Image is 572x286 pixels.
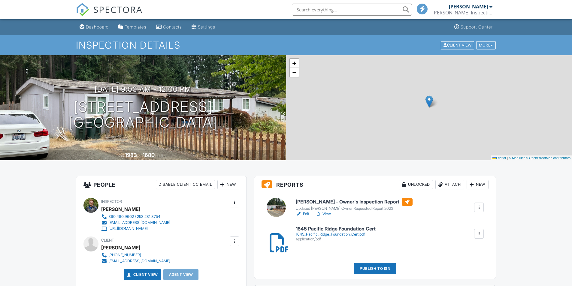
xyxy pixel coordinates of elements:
[163,24,182,29] div: Contacts
[452,22,495,33] a: Support Center
[76,176,247,193] h3: People
[101,226,170,232] a: [URL][DOMAIN_NAME]
[101,214,170,220] a: 360.480.9602 / 253.281.8754
[217,180,239,189] div: New
[76,8,143,21] a: SPECTORA
[93,3,143,16] span: SPECTORA
[296,206,413,211] div: Updated [PERSON_NAME] Owner Requested Report 2023
[156,180,215,189] div: Disable Client CC Email
[292,68,296,76] span: −
[296,226,376,232] h6: 1645 Pacific Ridge Foundation Cert
[290,59,299,68] a: Zoom in
[101,205,140,214] div: [PERSON_NAME]
[292,4,412,16] input: Search everything...
[101,238,114,242] span: Client
[254,176,496,193] h3: Reports
[108,226,148,231] div: [URL][DOMAIN_NAME]
[296,211,309,217] a: Edit
[68,99,217,131] h1: [STREET_ADDRESS] [GEOGRAPHIC_DATA]
[296,198,413,206] h6: [PERSON_NAME] - Owner's Inspection Report
[95,85,191,93] h3: [DATE] 9:00 am - 12:00 pm
[101,258,170,264] a: [EMAIL_ADDRESS][DOMAIN_NAME]
[156,153,164,158] span: sq. ft.
[292,59,296,67] span: +
[476,41,496,49] div: More
[296,232,376,237] div: 1645_Pacific_Ridge_Foundation_Cert.pdf
[101,220,170,226] a: [EMAIL_ADDRESS][DOMAIN_NAME]
[399,180,433,189] div: Unlocked
[76,3,89,16] img: The Best Home Inspection Software - Spectora
[108,214,160,219] div: 360.480.9602 / 253.281.8754
[296,198,413,211] a: [PERSON_NAME] - Owner's Inspection Report Updated [PERSON_NAME] Owner Requested Report 2023
[116,22,149,33] a: Templates
[315,211,331,217] a: View
[467,180,489,189] div: New
[354,263,396,274] div: Publish to ISN
[509,156,525,160] a: © MapTiler
[449,4,488,10] div: [PERSON_NAME]
[441,41,474,49] div: Client View
[154,22,184,33] a: Contacts
[492,156,506,160] a: Leaflet
[101,252,170,258] a: [PHONE_NUMBER]
[101,199,122,204] span: Inspector
[126,272,158,278] a: Client View
[108,253,141,257] div: [PHONE_NUMBER]
[425,95,433,108] img: Marker
[290,68,299,77] a: Zoom out
[440,43,476,47] a: Client View
[435,180,464,189] div: Attach
[108,220,170,225] div: [EMAIL_ADDRESS][DOMAIN_NAME]
[125,24,147,29] div: Templates
[76,40,496,50] h1: Inspection Details
[143,152,155,158] div: 1680
[125,152,137,158] div: 1983
[432,10,492,16] div: Boggs Inspection Services
[296,237,376,242] div: application/pdf
[461,24,493,29] div: Support Center
[101,243,140,252] div: [PERSON_NAME]
[117,153,124,158] span: Built
[86,24,109,29] div: Dashboard
[77,22,111,33] a: Dashboard
[189,22,218,33] a: Settings
[507,156,508,160] span: |
[296,226,376,242] a: 1645 Pacific Ridge Foundation Cert 1645_Pacific_Ridge_Foundation_Cert.pdf application/pdf
[526,156,570,160] a: © OpenStreetMap contributors
[198,24,215,29] div: Settings
[108,259,170,263] div: [EMAIL_ADDRESS][DOMAIN_NAME]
